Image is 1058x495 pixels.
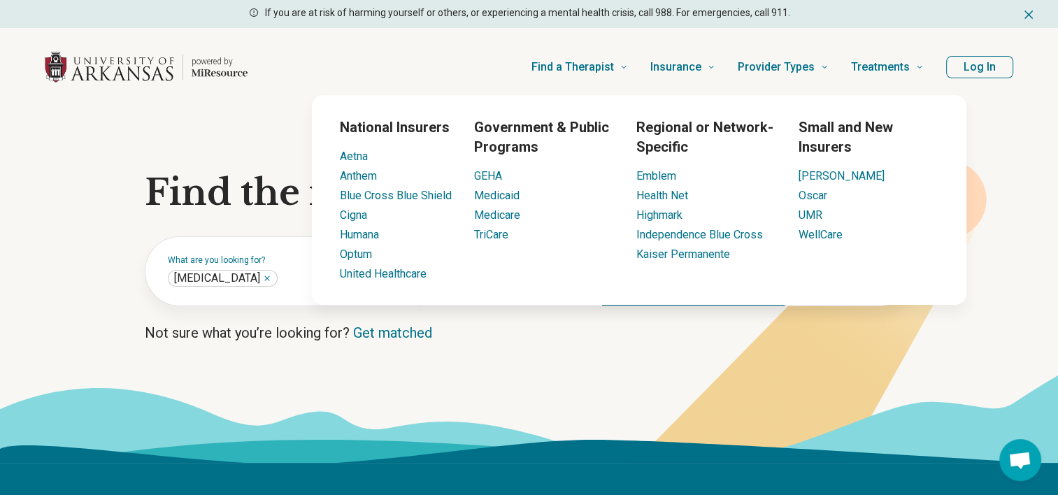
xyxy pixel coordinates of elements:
a: Oscar [799,189,827,202]
div: Open chat [999,439,1041,481]
h3: Government & Public Programs [474,117,614,157]
a: Get matched [353,324,432,341]
span: Find a Therapist [531,57,614,77]
a: Kaiser Permanente [636,247,730,261]
a: Emblem [636,169,676,182]
span: Provider Types [738,57,815,77]
a: GEHA [474,169,502,182]
a: Home page [45,45,248,89]
p: Not sure what you’re looking for? [145,323,914,343]
h3: Small and New Insurers [799,117,938,157]
a: Highmark [636,208,682,222]
p: powered by [192,56,248,67]
a: Optum [340,247,372,261]
a: Treatments [851,39,924,95]
a: Humana [340,228,379,241]
h1: Find the right mental health care for you [145,172,914,214]
p: If you are at risk of harming yourself or others, or experiencing a mental health crisis, call 98... [265,6,790,20]
span: Insurance [650,57,701,77]
a: Independence Blue Cross [636,228,763,241]
button: Log In [946,56,1013,78]
div: Insurance [228,95,1050,305]
a: Anthem [340,169,377,182]
span: Treatments [851,57,910,77]
a: WellCare [799,228,843,241]
a: TriCare [474,228,508,241]
a: Health Net [636,189,688,202]
span: [MEDICAL_DATA] [174,271,260,285]
a: Medicare [474,208,520,222]
a: Find a Therapist [531,39,628,95]
div: Avoidant/Restrictive Food Intake Disorder [168,270,278,287]
a: Blue Cross Blue Shield [340,189,452,202]
a: Aetna [340,150,368,163]
button: Dismiss [1022,6,1036,22]
a: Provider Types [738,39,829,95]
a: Medicaid [474,189,520,202]
a: Insurance [650,39,715,95]
a: Cigna [340,208,367,222]
a: United Healthcare [340,267,427,280]
a: [PERSON_NAME] [799,169,885,182]
a: UMR [799,208,822,222]
h3: Regional or Network-Specific [636,117,776,157]
label: What are you looking for? [168,256,403,264]
h3: National Insurers [340,117,452,137]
